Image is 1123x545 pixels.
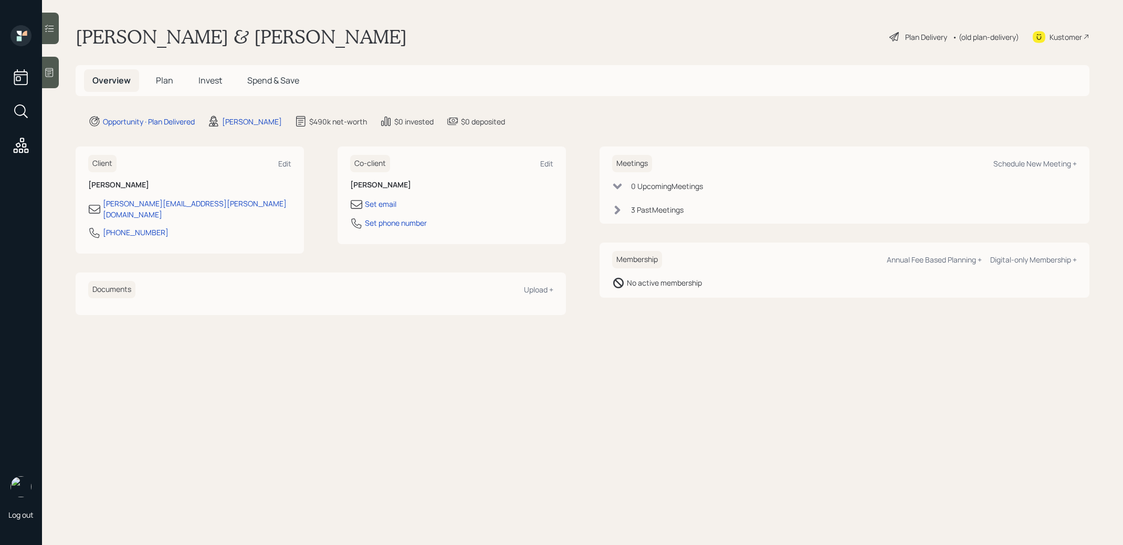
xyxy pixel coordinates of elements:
h6: Client [88,155,117,172]
div: Annual Fee Based Planning + [887,255,982,265]
div: [PERSON_NAME] [222,116,282,127]
div: Schedule New Meeting + [993,159,1077,169]
h6: [PERSON_NAME] [350,181,553,190]
div: Set email [365,198,396,209]
span: Overview [92,75,131,86]
span: Spend & Save [247,75,299,86]
h6: Documents [88,281,135,298]
div: [PHONE_NUMBER] [103,227,169,238]
div: Digital-only Membership + [990,255,1077,265]
div: Upload + [524,285,553,295]
h1: [PERSON_NAME] & [PERSON_NAME] [76,25,407,48]
img: treva-nostdahl-headshot.png [11,476,32,497]
h6: Membership [612,251,662,268]
div: Opportunity · Plan Delivered [103,116,195,127]
div: Log out [8,510,34,520]
div: 0 Upcoming Meeting s [631,181,703,192]
div: 3 Past Meeting s [631,204,684,215]
div: $490k net-worth [309,116,367,127]
div: • (old plan-delivery) [952,32,1019,43]
span: Invest [198,75,222,86]
div: Kustomer [1049,32,1082,43]
div: Set phone number [365,217,427,228]
div: Edit [278,159,291,169]
h6: [PERSON_NAME] [88,181,291,190]
h6: Co-client [350,155,390,172]
div: Edit [540,159,553,169]
div: $0 deposited [461,116,505,127]
div: $0 invested [394,116,434,127]
div: [PERSON_NAME][EMAIL_ADDRESS][PERSON_NAME][DOMAIN_NAME] [103,198,291,220]
h6: Meetings [612,155,652,172]
div: Plan Delivery [905,32,947,43]
div: No active membership [627,277,702,288]
span: Plan [156,75,173,86]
